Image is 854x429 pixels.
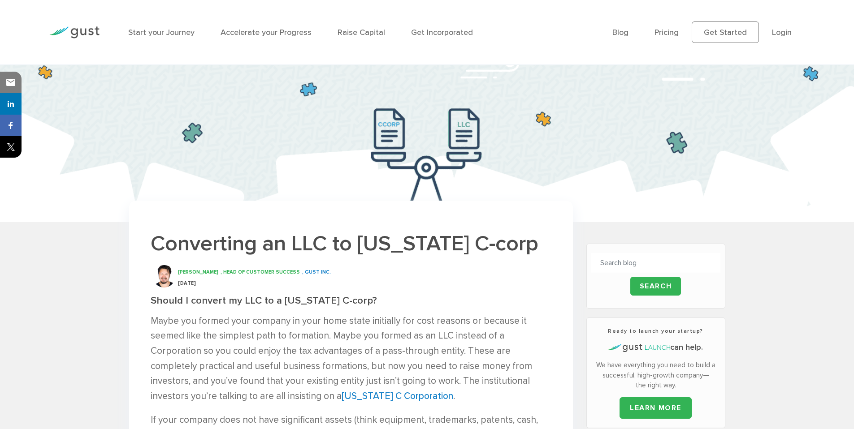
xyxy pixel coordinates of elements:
span: , GUST INC. [302,269,331,275]
span: [PERSON_NAME] [178,269,218,275]
span: [DATE] [178,280,196,286]
img: Kellen Powell [153,265,175,287]
a: Pricing [655,28,679,37]
h1: Converting an LLC to [US_STATE] C-corp [151,229,551,258]
a: LEARN MORE [620,397,692,419]
h3: Ready to launch your startup? [591,327,720,335]
a: Get Incorporated [411,28,473,37]
a: Login [772,28,792,37]
p: Maybe you formed your company in your home state initially for cost reasons or because it seemed ... [151,313,551,404]
a: Get Started [692,21,759,43]
img: Gust Logo [49,26,100,39]
h4: can help. [591,342,720,353]
span: , HEAD OF CUSTOMER SUCCESS [221,269,300,275]
h2: Should I convert my LLC to a [US_STATE] C-corp? [151,295,551,307]
input: Search [630,277,681,296]
a: Accelerate your Progress [221,28,312,37]
a: Blog [612,28,629,37]
a: [US_STATE] C Corporation [342,390,453,402]
p: We have everything you need to build a successful, high-growth company—the right way. [591,360,720,390]
a: Start your Journey [128,28,195,37]
a: Raise Capital [338,28,385,37]
input: Search blog [591,253,720,273]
